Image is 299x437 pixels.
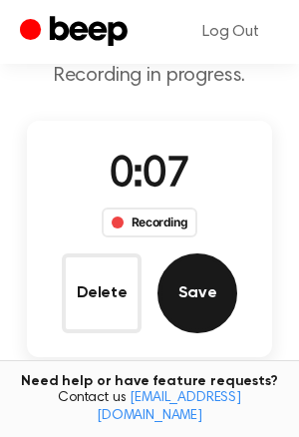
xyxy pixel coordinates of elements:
[62,253,142,333] button: Delete Audio Record
[157,253,237,333] button: Save Audio Record
[110,155,189,197] span: 0:07
[16,64,283,89] p: Recording in progress.
[20,13,133,52] a: Beep
[102,208,198,237] div: Recording
[97,391,241,423] a: [EMAIL_ADDRESS][DOMAIN_NAME]
[12,390,287,425] span: Contact us
[182,8,279,56] a: Log Out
